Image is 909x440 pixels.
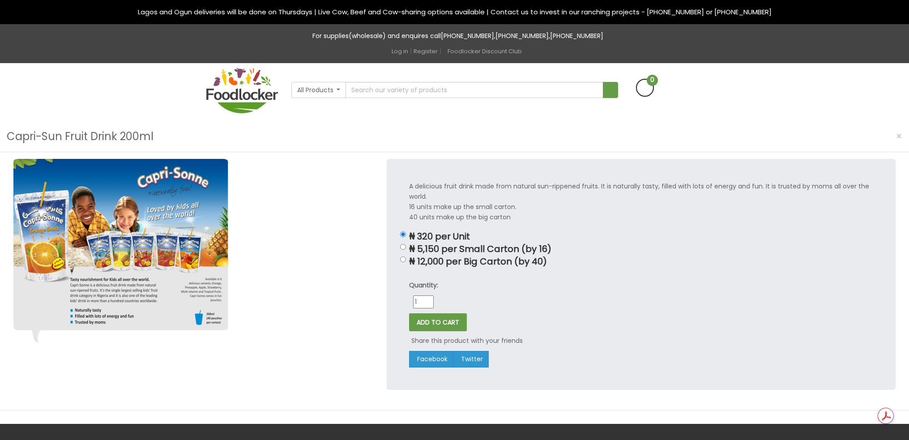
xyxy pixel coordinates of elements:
[409,336,523,346] p: Share this product with your friends
[409,281,438,290] strong: Quantity:
[138,7,772,17] span: Lagos and Ogun deliveries will be done on Thursdays | Live Cow, Beef and Cow-sharing options avai...
[291,82,346,98] button: All Products
[387,47,408,56] a: Log in
[647,75,658,86] span: 0
[409,256,873,267] p: ₦ 12,000 per Big Carton (by 40)
[409,351,453,367] a: Facebook
[400,231,406,237] input: ₦ 320 per Unit
[206,68,278,113] img: FoodLocker
[892,127,907,145] button: Close
[495,31,549,40] a: [PHONE_NUMBER]
[206,31,703,41] p: For supplies(wholesale) and enquires call , ,
[550,31,603,40] a: [PHONE_NUMBER]
[409,181,873,222] p: A delicious fruit drink made from natural sun-rippened fruits. It is naturally tasty, filled with...
[346,82,603,98] input: Search our variety of products
[409,244,873,254] p: ₦ 5,150 per Small Carton (by 16)
[453,351,489,367] a: Twitter
[441,31,494,40] a: [PHONE_NUMBER]
[409,313,467,331] button: ADD TO CART
[13,159,228,343] img: Capri-Sun Fruit Drink 200ml
[414,47,438,56] a: Register
[443,47,522,56] a: Foodlocker Discount Club
[409,231,873,242] p: ₦ 320 per Unit
[400,244,406,250] input: ₦ 5,150 per Small Carton (by 16)
[440,47,441,56] span: |
[7,128,154,145] h3: Capri-Sun Fruit Drink 200ml
[896,130,902,143] span: ×
[410,47,412,56] span: |
[400,256,406,262] input: ₦ 12,000 per Big Carton (by 40)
